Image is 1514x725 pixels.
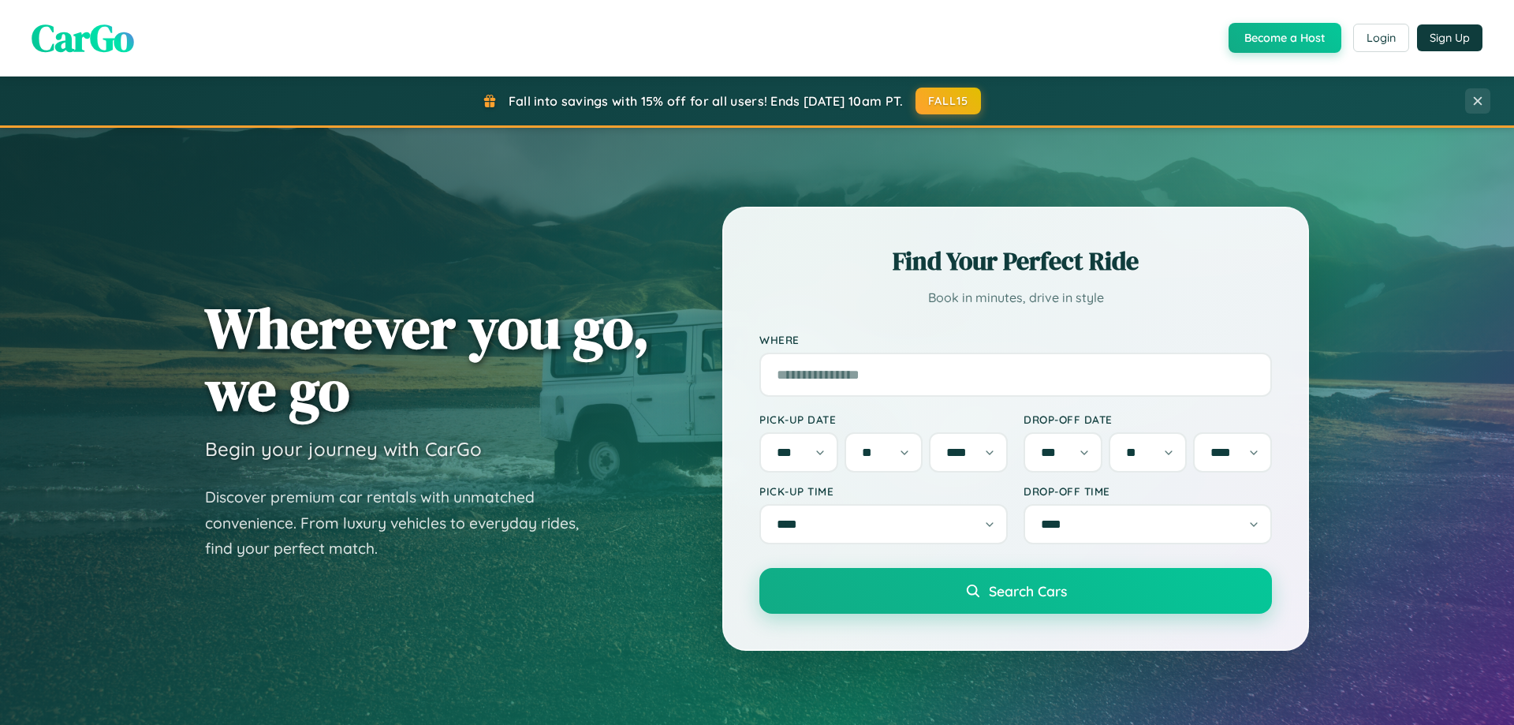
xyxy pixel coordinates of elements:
label: Where [759,333,1272,346]
label: Pick-up Date [759,413,1008,426]
button: FALL15 [915,88,982,114]
label: Drop-off Date [1024,413,1272,426]
button: Search Cars [759,568,1272,614]
button: Sign Up [1417,24,1482,51]
label: Drop-off Time [1024,484,1272,498]
p: Discover premium car rentals with unmatched convenience. From luxury vehicles to everyday rides, ... [205,484,599,562]
span: Fall into savings with 15% off for all users! Ends [DATE] 10am PT. [509,93,904,109]
button: Become a Host [1229,23,1341,53]
h3: Begin your journey with CarGo [205,437,482,461]
span: CarGo [32,12,134,64]
h1: Wherever you go, we go [205,297,650,421]
label: Pick-up Time [759,484,1008,498]
h2: Find Your Perfect Ride [759,244,1272,278]
span: Search Cars [989,582,1067,600]
p: Book in minutes, drive in style [759,286,1272,309]
button: Login [1353,24,1409,52]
